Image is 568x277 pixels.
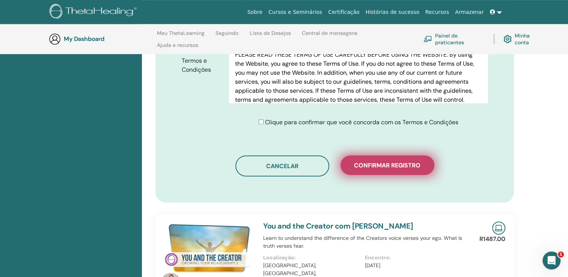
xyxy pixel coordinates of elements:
a: Armazenar [452,5,487,19]
a: Seguindo [215,30,238,42]
a: Recursos [422,5,452,19]
span: Clique para confirmar que você concorda com os Termos e Condições [265,118,458,126]
img: You and the Creator [162,221,254,275]
p: Localização: [263,254,360,262]
button: Cancelar [235,155,329,176]
a: Ajuda e recursos [157,42,198,54]
img: cog.svg [503,33,512,45]
span: Confirmar registro [354,161,420,169]
img: Live Online Seminar [492,221,505,235]
a: Cursos e Seminários [265,5,325,19]
h3: My Dashboard [64,35,139,42]
iframe: Intercom live chat [542,251,560,269]
a: Minha conta [503,31,544,47]
img: generic-user-icon.jpg [49,33,61,45]
a: Painel de praticantes [423,31,485,47]
a: You and the Creator com [PERSON_NAME] [263,221,413,231]
a: Sobre [244,5,265,19]
p: Learn to understand the difference of the Creators voice verses your ego. What is truth verses fear. [263,234,466,250]
a: Histórias de sucesso [363,5,422,19]
label: Termos e Condições [176,54,229,77]
a: Lista de Desejos [250,30,291,42]
span: Cancelar [266,162,298,170]
a: Central de mensagens [302,30,357,42]
span: 1 [558,251,564,257]
img: logo.png [50,4,139,21]
button: Confirmar registro [340,155,434,175]
a: Meu ThetaLearning [157,30,205,42]
p: PLEASE READ THESE TERMS OF USE CAREFULLY BEFORE USING THE WEBSITE. By using the Website, you agre... [235,50,482,104]
img: chalkboard-teacher.svg [423,36,432,42]
p: [DATE] [365,262,462,269]
a: Certificação [325,5,362,19]
p: Encontro: [365,254,462,262]
p: R1487.00 [479,235,505,244]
